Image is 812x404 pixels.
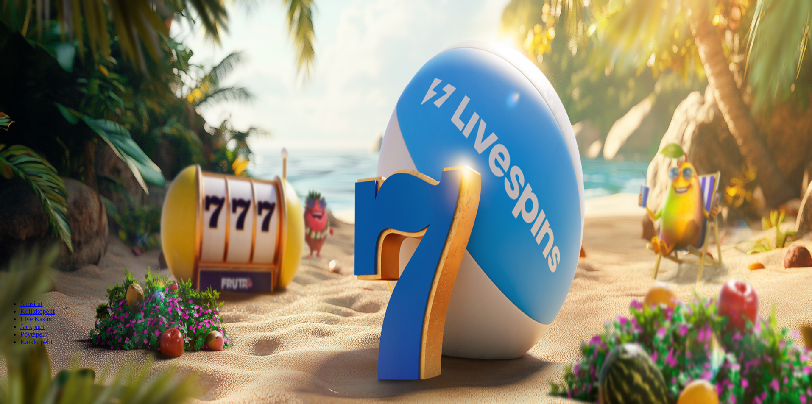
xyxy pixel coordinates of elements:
[20,315,54,323] a: Live Kasino
[20,300,42,307] a: Suositut
[20,331,48,338] a: Pöytäpelit
[20,338,53,345] a: Kaikki pelit
[3,286,809,346] nav: Lobby
[20,323,45,330] a: Jackpotit
[3,286,809,362] header: Lobby
[20,308,55,315] a: Kolikkopelit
